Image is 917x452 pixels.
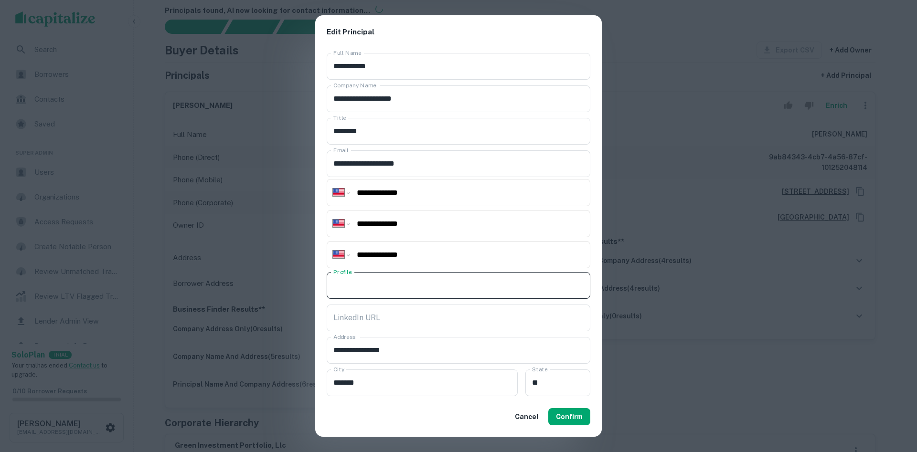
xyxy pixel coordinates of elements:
[548,408,590,425] button: Confirm
[333,81,376,89] label: Company Name
[532,365,547,373] label: State
[333,146,349,154] label: Email
[869,376,917,421] iframe: Chat Widget
[333,333,355,341] label: Address
[315,15,602,49] h2: Edit Principal
[333,114,346,122] label: Title
[333,268,352,276] label: Profile
[333,365,344,373] label: City
[333,49,362,57] label: Full Name
[511,408,543,425] button: Cancel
